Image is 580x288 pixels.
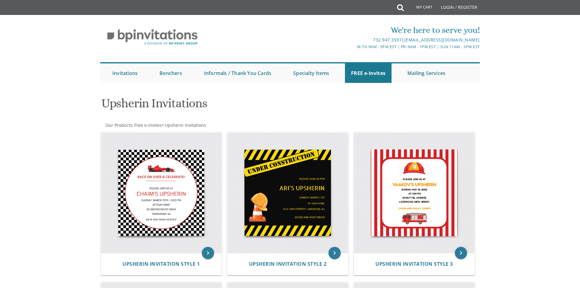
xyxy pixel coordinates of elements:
a: keyboard_arrow_right [202,247,214,259]
div: M-Th 9am - 5pm EST | Fri 9am - 1pm EST | Sun 11am - 3pm EST [227,44,480,50]
a: 732.947.3597 [373,37,402,43]
a: [EMAIL_ADDRESS][DOMAIN_NAME] [404,37,480,43]
a: keyboard_arrow_right [455,247,467,259]
a: Invitations [106,63,144,83]
a: Upsherin Invitation Style 1 [122,261,200,267]
a: keyboard_arrow_right [329,247,341,259]
a: Upsherin Invitation Style 3 [375,261,453,267]
span: Upsherin Invitation Style 3 [375,261,453,267]
span: Upsherin Invitation Style 1 [122,261,200,267]
span: Upsherin Invitations [165,122,206,128]
a: Benchers [153,63,188,83]
a: Mailing Services [401,63,452,83]
a: Our Products [105,122,132,128]
img: Upsherin Invitation Style 2 [227,133,348,253]
div: We're here to serve you! [227,24,480,36]
a: My Cart [403,1,437,16]
a: Upsherin Invitations [164,122,206,128]
a: Informals / Thank You Cards [198,63,277,83]
img: Upsherin Invitation Style 3 [354,133,475,253]
a: Specialty Items [287,63,335,83]
img: BP Invitation Loft [100,24,205,50]
span: > [162,122,206,128]
div: : [100,122,290,128]
img: Upsherin Invitation Style 1 [101,133,222,253]
a: FREE e-Invites [345,63,392,83]
a: Upsherin Invitation Style 2 [249,261,327,267]
h1: Upsherin Invitations [101,97,350,115]
span: Upsherin Invitation Style 2 [249,261,327,267]
a: Free e-Invites [134,122,162,128]
div: | [227,36,480,44]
